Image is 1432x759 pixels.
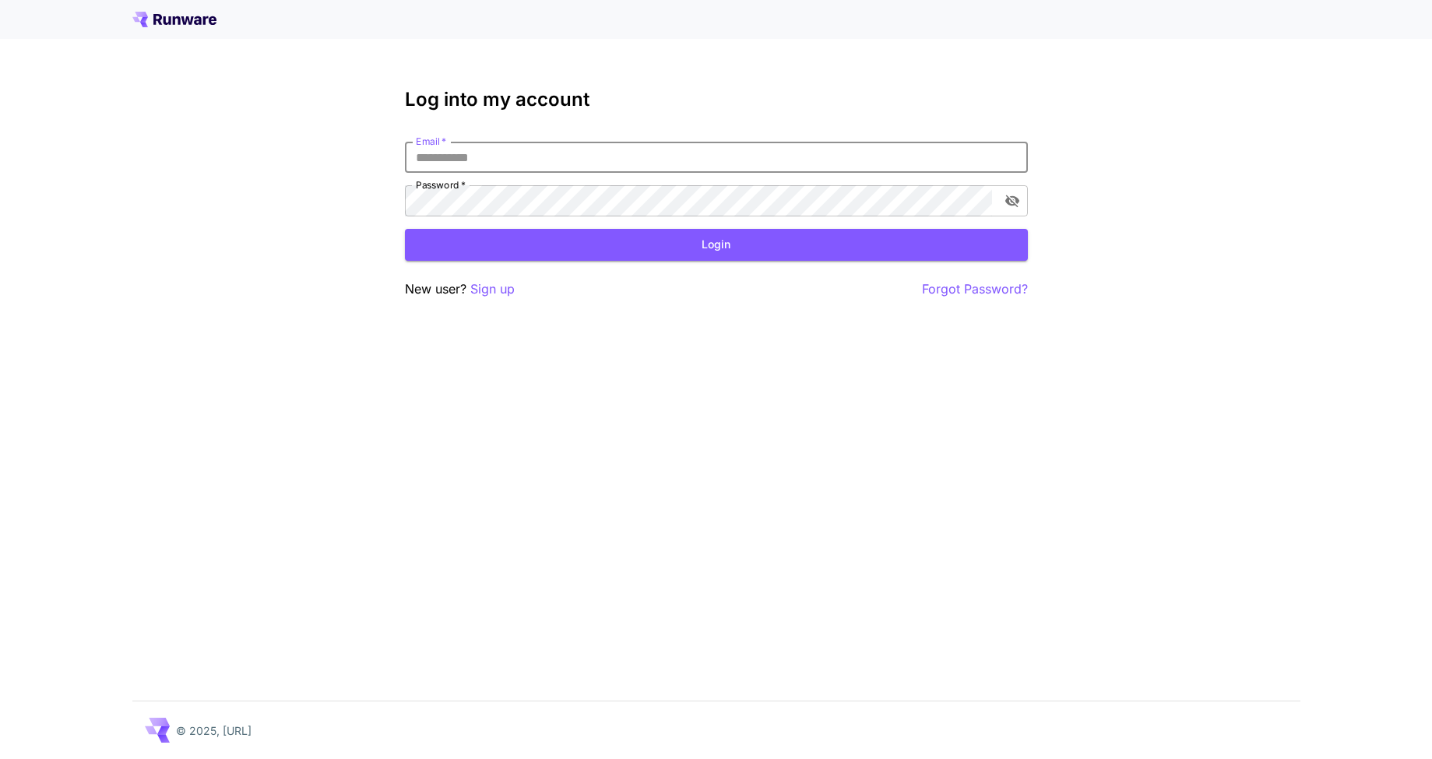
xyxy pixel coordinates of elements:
button: toggle password visibility [998,187,1026,215]
h3: Log into my account [405,89,1028,111]
p: © 2025, [URL] [176,722,252,739]
p: New user? [405,279,515,299]
button: Login [405,229,1028,261]
label: Password [416,178,466,192]
button: Sign up [470,279,515,299]
button: Forgot Password? [922,279,1028,299]
label: Email [416,135,446,148]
